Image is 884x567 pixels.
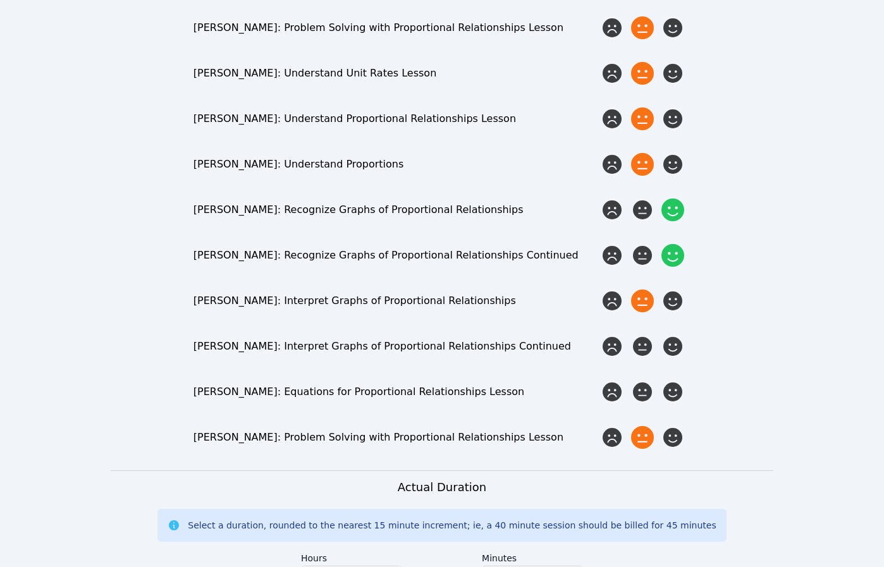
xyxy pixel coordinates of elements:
[301,547,402,566] label: Hours
[193,202,599,217] div: [PERSON_NAME]: Recognize Graphs of Proportional Relationships
[482,547,583,566] label: Minutes
[193,20,599,35] div: [PERSON_NAME]: Problem Solving with Proportional Relationships Lesson
[398,479,486,496] h3: Actual Duration
[193,66,599,81] div: [PERSON_NAME]: Understand Unit Rates Lesson
[193,384,599,399] div: [PERSON_NAME]: Equations for Proportional Relationships Lesson
[193,430,599,445] div: [PERSON_NAME]: Problem Solving with Proportional Relationships Lesson
[193,293,599,308] div: [PERSON_NAME]: Interpret Graphs of Proportional Relationships
[193,248,599,263] div: [PERSON_NAME]: Recognize Graphs of Proportional Relationships Continued
[188,519,716,532] div: Select a duration, rounded to the nearest 15 minute increment; ie, a 40 minute session should be ...
[193,111,599,126] div: [PERSON_NAME]: Understand Proportional Relationships Lesson
[193,157,599,172] div: [PERSON_NAME]: Understand Proportions
[193,339,599,354] div: [PERSON_NAME]: Interpret Graphs of Proportional Relationships Continued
